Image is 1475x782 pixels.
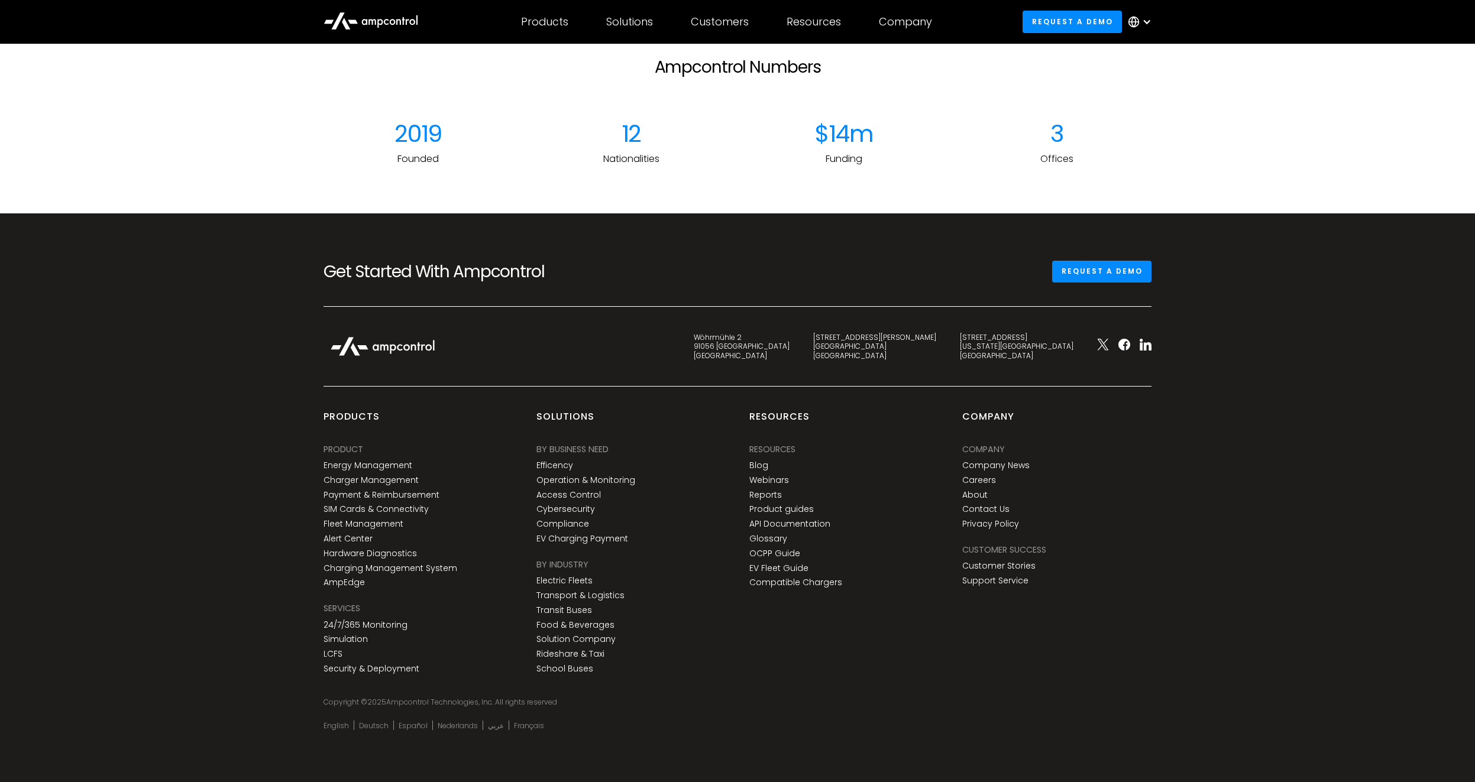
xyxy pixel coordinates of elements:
a: EV Charging Payment [536,534,628,544]
a: School Buses [536,664,593,674]
a: Electric Fleets [536,576,593,586]
a: Operation & Monitoring [536,475,635,485]
div: [STREET_ADDRESS][PERSON_NAME] [GEOGRAPHIC_DATA] [GEOGRAPHIC_DATA] [813,333,936,361]
a: Request a demo [1023,11,1122,33]
div: Solutions [606,15,653,28]
a: Product guides [749,504,814,514]
a: Privacy Policy [962,519,1019,529]
a: Transport & Logistics [536,590,625,601]
a: Compatible Chargers [749,577,842,588]
a: Solution Company [536,634,616,644]
a: Fleet Management [324,519,403,529]
span: 2025 [367,697,386,707]
a: Careers [962,475,996,485]
a: English [324,721,349,731]
div: Products [521,15,568,28]
a: Glossary [749,534,787,544]
a: Charger Management [324,475,419,485]
a: EV Fleet Guide [749,563,808,573]
a: Blog [749,460,768,471]
div: 3 [962,119,1151,148]
a: Support Service [962,576,1028,586]
div: [STREET_ADDRESS] [US_STATE][GEOGRAPHIC_DATA] [GEOGRAPHIC_DATA] [960,333,1073,361]
a: SIM Cards & Connectivity [324,504,429,514]
p: Offices [962,152,1151,166]
a: عربي [488,721,504,731]
a: OCPP Guide [749,549,800,559]
p: Funding [749,152,939,166]
div: Customer success [962,543,1046,556]
a: Deutsch [359,721,389,731]
a: Access Control [536,490,601,500]
a: Request a demo [1052,261,1151,283]
div: products [324,410,380,433]
div: BY BUSINESS NEED [536,443,609,456]
div: Company [879,15,932,28]
a: Company News [962,460,1030,471]
a: Customer Stories [962,561,1036,571]
a: Español [399,721,428,731]
div: PRODUCT [324,443,363,456]
a: LCFS [324,649,342,659]
a: About [962,490,988,500]
img: Ampcontrol Logo [324,330,442,362]
div: 2019 [324,119,513,148]
p: Founded [324,152,513,166]
a: API Documentation [749,519,830,529]
div: Company [962,410,1014,433]
div: Solutions [536,410,594,433]
a: Food & Beverages [536,620,614,630]
div: Copyright © Ampcontrol Technologies, Inc. All rights reserved [324,697,1151,707]
div: SERVICES [324,602,360,615]
div: Company [962,443,1005,456]
div: Resources [787,15,841,28]
a: Français [514,721,544,731]
a: Energy Management [324,460,412,471]
div: $14m [749,119,939,148]
h2: Get Started With Ampcontrol [324,262,584,282]
a: Reports [749,490,782,500]
a: Compliance [536,519,589,529]
div: Customers [691,15,749,28]
a: Charging Management System [324,563,457,573]
div: Wöhrmühle 2 91056 [GEOGRAPHIC_DATA] [GEOGRAPHIC_DATA] [694,333,790,361]
a: Nederlands [438,721,478,731]
a: 24/7/365 Monitoring [324,620,407,630]
a: Hardware Diagnostics [324,549,417,559]
a: Simulation [324,634,368,644]
a: Cybersecurity [536,504,595,514]
p: Nationalities [536,152,726,166]
a: Security & Deployment [324,664,419,674]
a: Transit Buses [536,605,592,615]
a: Contact Us [962,504,1010,514]
a: Payment & Reimbursement [324,490,439,500]
a: Rideshare & Taxi [536,649,604,659]
a: AmpEdge [324,577,365,588]
a: Webinars [749,475,789,485]
a: Efficency [536,460,573,471]
div: Resources [749,443,795,456]
a: Alert Center [324,534,373,544]
div: Resources [749,410,810,433]
div: 12 [536,119,726,148]
div: BY INDUSTRY [536,558,588,571]
h2: Ampcontrol Numbers [536,57,939,77]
